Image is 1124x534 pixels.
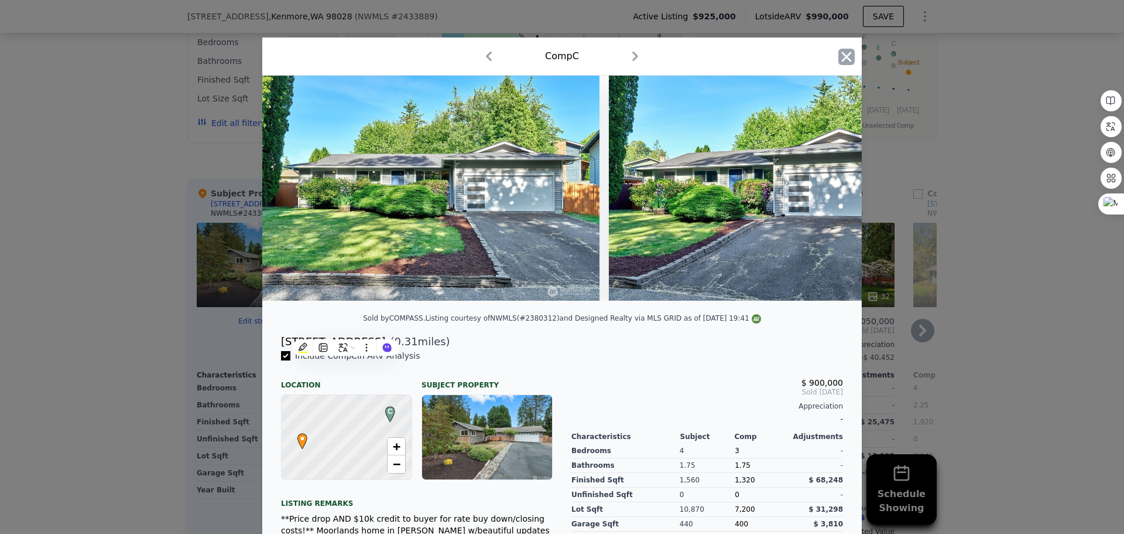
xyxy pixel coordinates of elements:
[609,76,946,301] img: Property Img
[789,488,843,502] div: -
[789,444,843,458] div: -
[385,334,450,350] span: ( miles)
[808,476,843,484] span: $ 68,248
[262,76,599,301] img: Property Img
[571,488,680,502] div: Unfinished Sqft
[789,458,843,473] div: -
[735,505,755,513] span: 7,200
[571,411,843,427] div: -
[735,476,755,484] span: 1,320
[735,447,739,455] span: 3
[294,433,301,440] div: •
[281,371,412,390] div: Location
[281,334,385,350] div: [STREET_ADDRESS]
[388,455,405,473] a: Zoom out
[382,406,389,413] div: C
[421,371,553,390] div: Subject Property
[571,502,680,517] div: Lot Sqft
[393,457,400,471] span: −
[363,314,425,322] div: Sold by COMPASS .
[571,402,843,411] div: Appreciation
[395,335,418,348] span: 0.31
[290,351,425,360] span: Include Comp C in ARV Analysis
[281,489,553,508] div: Listing remarks
[814,520,843,528] span: $ 3,810
[388,438,405,455] a: Zoom in
[680,488,735,502] div: 0
[680,517,735,532] div: 440
[571,432,680,441] div: Characteristics
[801,378,843,387] span: $ 900,000
[789,432,843,441] div: Adjustments
[571,473,680,488] div: Finished Sqft
[571,387,843,397] span: Sold [DATE]
[545,49,579,63] div: Comp C
[393,439,400,454] span: +
[734,432,789,441] div: Comp
[680,444,735,458] div: 4
[735,458,789,473] div: 1.75
[808,505,843,513] span: $ 31,298
[680,458,735,473] div: 1.75
[571,517,680,532] div: Garage Sqft
[382,406,398,417] span: C
[426,314,761,322] div: Listing courtesy of NWMLS (#2380312) and Designed Realty via MLS GRID as of [DATE] 19:41
[735,491,739,499] span: 0
[571,458,680,473] div: Bathrooms
[735,520,748,528] span: 400
[680,502,735,517] div: 10,870
[294,430,310,447] span: •
[571,444,680,458] div: Bedrooms
[752,314,761,324] img: NWMLS Logo
[680,473,735,488] div: 1,560
[680,432,735,441] div: Subject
